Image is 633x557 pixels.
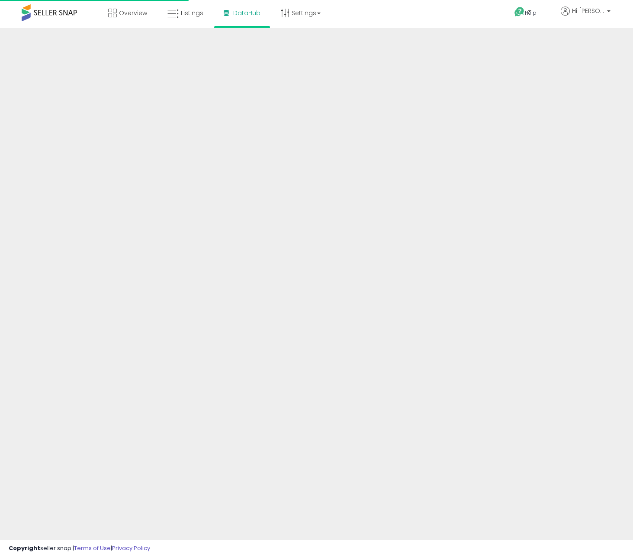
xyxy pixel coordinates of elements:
i: Get Help [514,6,525,17]
span: Hi [PERSON_NAME] [572,6,604,15]
span: Help [525,9,537,16]
span: DataHub [233,9,260,17]
span: Overview [119,9,147,17]
span: Listings [181,9,203,17]
a: Hi [PERSON_NAME] [561,6,611,26]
